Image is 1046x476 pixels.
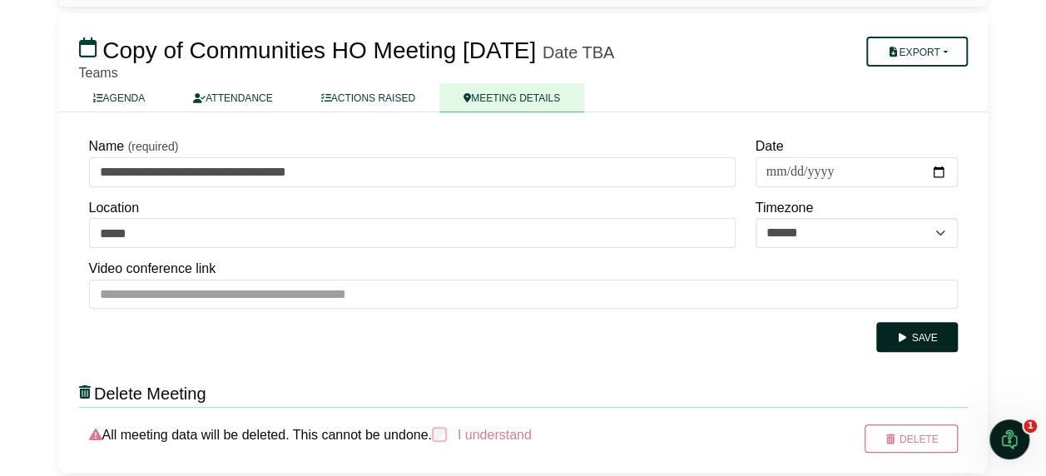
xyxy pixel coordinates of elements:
[866,37,967,67] button: Export
[89,197,140,219] label: Location
[865,424,957,453] button: Delete
[756,197,814,219] label: Timezone
[128,140,179,153] small: (required)
[1024,419,1037,433] span: 1
[169,83,296,112] a: ATTENDANCE
[756,136,784,157] label: Date
[79,424,820,453] div: All meeting data will be deleted. This cannot be undone.
[543,42,614,62] div: Date TBA
[79,66,118,80] span: Teams
[89,136,125,157] label: Name
[455,424,531,446] label: I understand
[89,258,216,280] label: Video conference link
[297,83,439,112] a: ACTIONS RAISED
[439,83,584,112] a: MEETING DETAILS
[102,37,536,63] span: Copy of Communities HO Meeting [DATE]
[94,384,206,403] span: Delete Meeting
[876,322,957,352] button: Save
[989,419,1029,459] iframe: Intercom live chat
[69,83,170,112] a: AGENDA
